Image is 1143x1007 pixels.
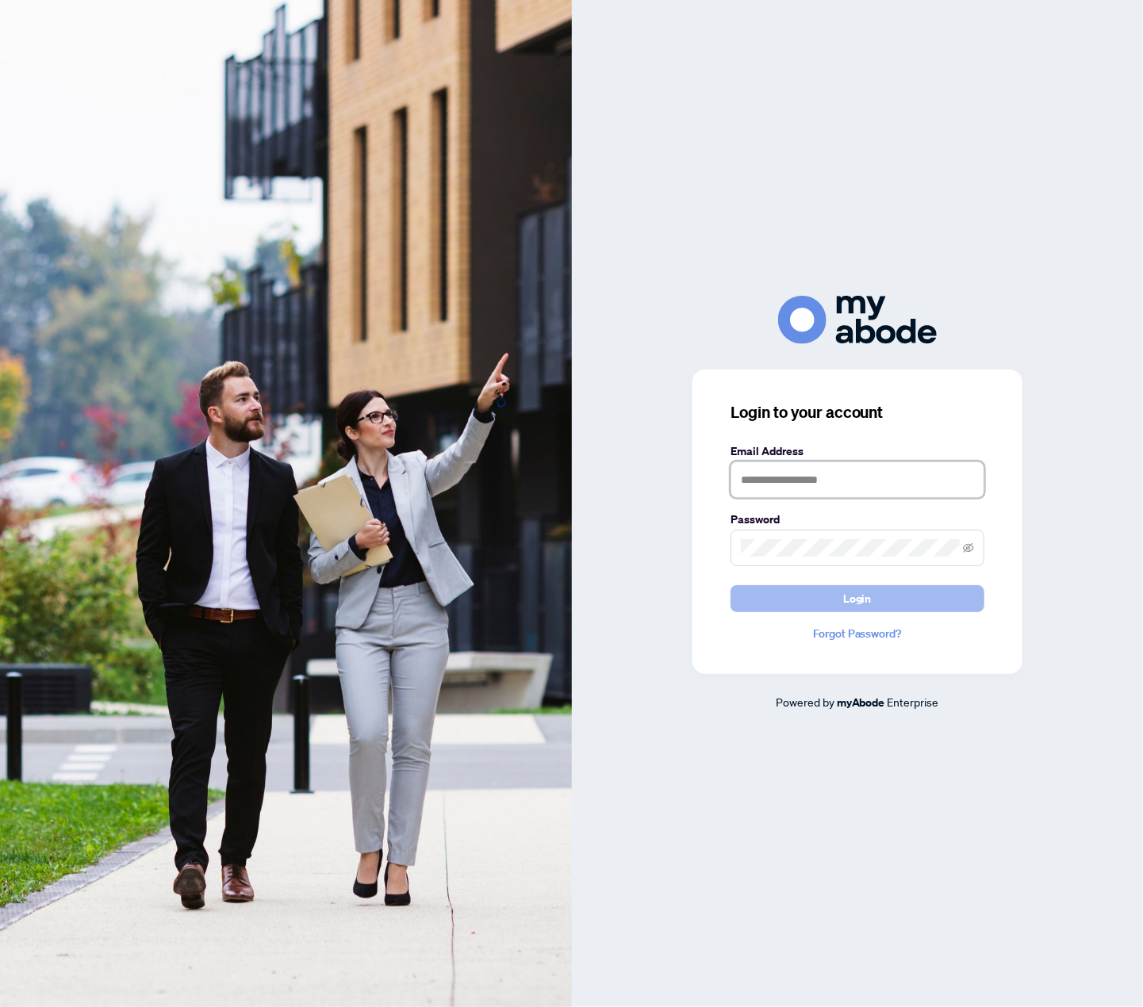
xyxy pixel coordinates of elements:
label: Email Address [731,442,984,460]
button: Login [731,585,984,612]
span: Login [843,586,872,611]
span: Enterprise [888,695,939,709]
a: Forgot Password? [731,625,984,642]
h3: Login to your account [731,401,984,423]
span: Powered by [776,695,834,709]
img: ma-logo [778,296,937,344]
a: myAbode [837,694,885,711]
label: Password [731,511,984,528]
span: eye-invisible [963,542,974,553]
